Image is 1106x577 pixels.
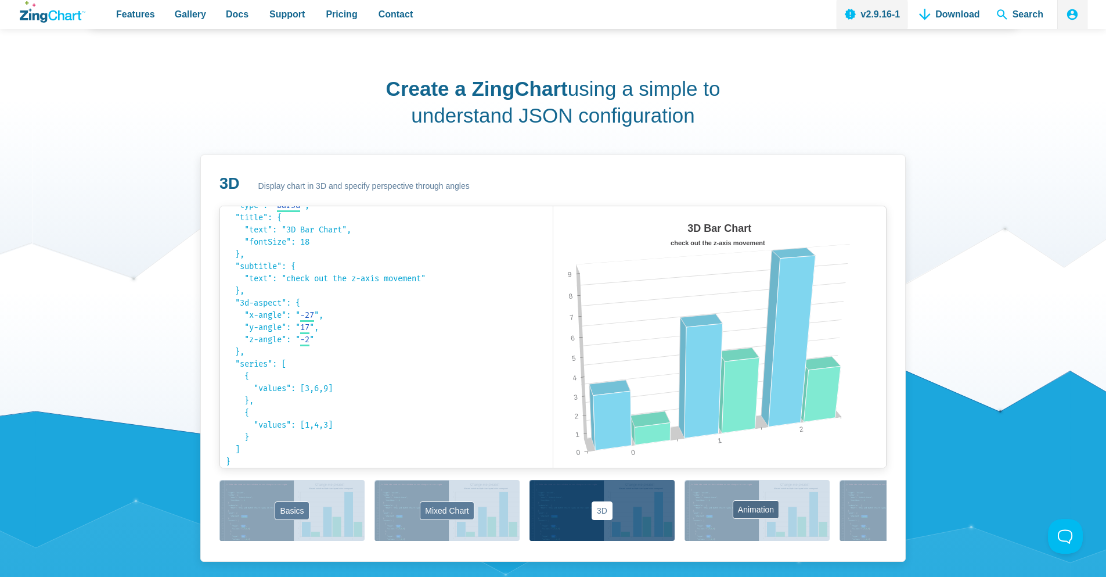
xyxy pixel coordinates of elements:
[226,187,547,437] code: { "type": " ", "title": { "text": "3D Bar Chart", "fontSize": 18 }, "subtitle": { "text": "check ...
[529,480,675,541] button: 3D
[300,335,309,345] span: -2
[374,480,520,541] button: Mixed Chart
[219,480,365,541] button: Basics
[300,322,309,332] span: 17
[300,310,314,320] span: -27
[685,480,830,541] button: Animation
[326,6,357,22] span: Pricing
[1048,519,1083,554] iframe: Toggle Customer Support
[258,180,470,193] span: Display chart in 3D and specify perspective through angles
[269,6,305,22] span: Support
[116,6,155,22] span: Features
[226,6,248,22] span: Docs
[840,480,985,541] button: Labels
[20,1,85,23] a: ZingChart Logo. Click to return to the homepage
[386,77,568,100] strong: Create a ZingChart
[175,6,206,22] span: Gallery
[379,6,413,22] span: Contact
[219,174,240,194] h3: 3D
[383,76,723,128] h2: using a simple to understand JSON configuration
